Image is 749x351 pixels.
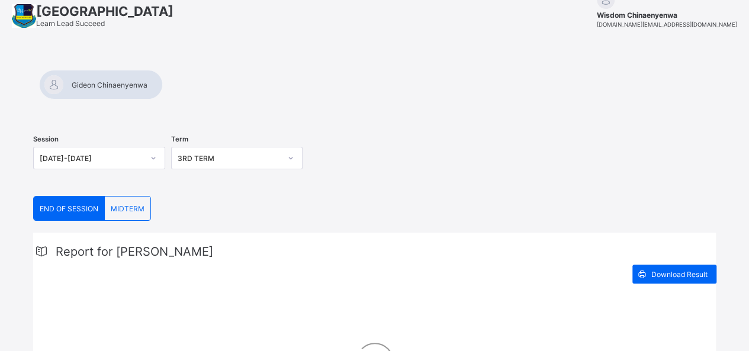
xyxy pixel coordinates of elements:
span: END OF SESSION [40,204,98,213]
div: 3RD TERM [178,154,281,163]
span: Download Result [651,270,708,279]
span: [GEOGRAPHIC_DATA] [36,4,173,19]
span: Learn Lead Succeed [36,19,105,28]
img: School logo [12,4,36,28]
span: MIDTERM [111,204,144,213]
span: Wisdom Chinaenyenwa [597,11,737,20]
span: Term [171,135,188,143]
span: Report for [PERSON_NAME] [56,244,213,259]
span: [DOMAIN_NAME][EMAIL_ADDRESS][DOMAIN_NAME] [597,21,737,28]
div: [DATE]-[DATE] [40,154,143,163]
span: Session [33,135,59,143]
